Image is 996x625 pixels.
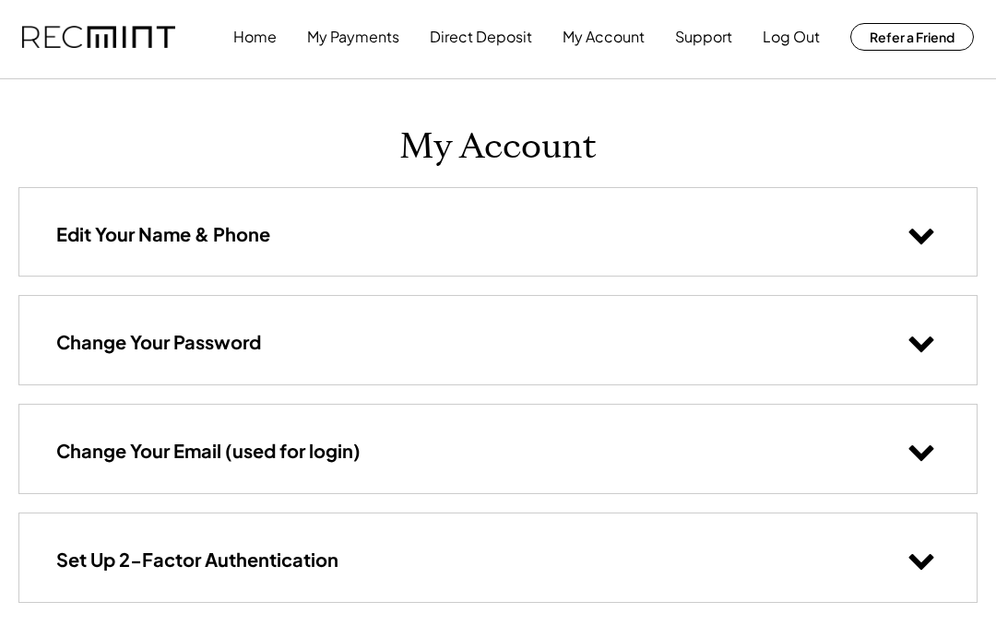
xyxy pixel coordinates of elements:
[56,548,338,572] h3: Set Up 2-Factor Authentication
[675,18,732,55] button: Support
[399,125,597,169] h1: My Account
[22,26,175,49] img: recmint-logotype%403x.png
[763,18,820,55] button: Log Out
[56,330,261,354] h3: Change Your Password
[850,23,974,51] button: Refer a Friend
[233,18,277,55] button: Home
[307,18,399,55] button: My Payments
[56,439,361,463] h3: Change Your Email (used for login)
[563,18,645,55] button: My Account
[430,18,532,55] button: Direct Deposit
[56,222,270,246] h3: Edit Your Name & Phone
